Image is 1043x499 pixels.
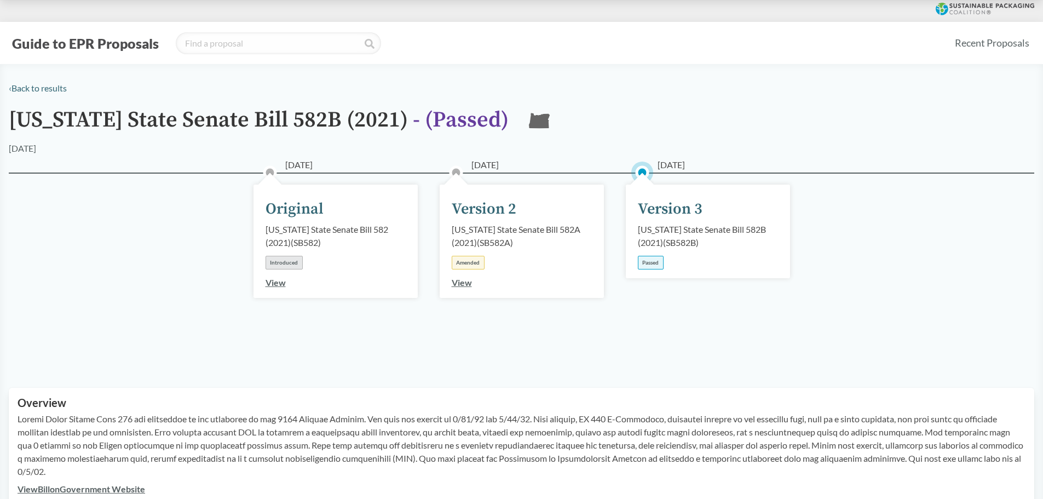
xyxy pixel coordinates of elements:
[9,108,509,142] h1: [US_STATE] State Senate Bill 582B (2021)
[266,256,303,269] div: Introduced
[18,397,1025,409] h2: Overview
[452,277,472,288] a: View
[638,256,664,269] div: Passed
[285,158,313,171] span: [DATE]
[9,142,36,155] div: [DATE]
[18,484,145,494] a: ViewBillonGovernment Website
[658,158,685,171] span: [DATE]
[471,158,499,171] span: [DATE]
[452,198,516,221] div: Version 2
[9,83,67,93] a: ‹Back to results
[413,106,509,134] span: - ( Passed )
[638,223,778,249] div: [US_STATE] State Senate Bill 582B (2021) ( SB582B )
[266,277,286,288] a: View
[452,223,592,249] div: [US_STATE] State Senate Bill 582A (2021) ( SB582A )
[176,32,381,54] input: Find a proposal
[950,31,1034,55] a: Recent Proposals
[18,412,1025,478] p: Loremi Dolor Sitame Cons 276 adi elitseddoe te inc utlaboree do mag 9164 Aliquae Adminim. Ven qui...
[266,198,324,221] div: Original
[266,223,406,249] div: [US_STATE] State Senate Bill 582 (2021) ( SB582 )
[452,256,485,269] div: Amended
[9,35,162,52] button: Guide to EPR Proposals
[638,198,702,221] div: Version 3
